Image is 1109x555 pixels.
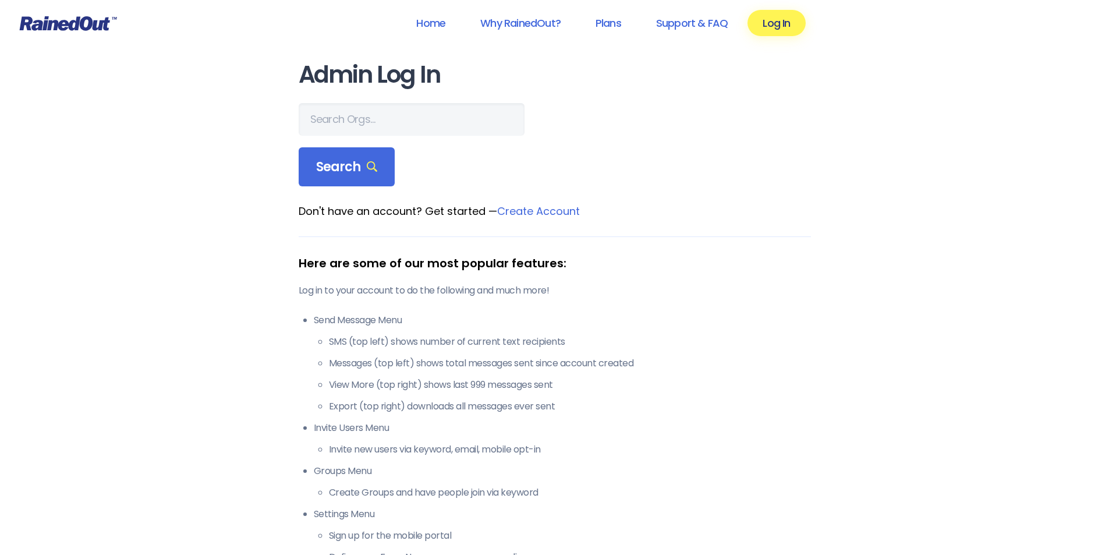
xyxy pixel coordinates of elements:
span: Search [316,159,378,175]
a: Home [401,10,460,36]
li: Invite Users Menu [314,421,811,457]
input: Search Orgs… [299,103,525,136]
li: Sign up for the mobile portal [329,529,811,543]
li: Send Message Menu [314,313,811,413]
a: Why RainedOut? [465,10,576,36]
a: Plans [580,10,636,36]
li: Export (top right) downloads all messages ever sent [329,400,811,413]
p: Log in to your account to do the following and much more! [299,284,811,298]
div: Search [299,147,395,187]
li: View More (top right) shows last 999 messages sent [329,378,811,392]
li: Messages (top left) shows total messages sent since account created [329,356,811,370]
li: SMS (top left) shows number of current text recipients [329,335,811,349]
li: Groups Menu [314,464,811,500]
a: Log In [747,10,805,36]
li: Create Groups and have people join via keyword [329,486,811,500]
li: Invite new users via keyword, email, mobile opt-in [329,443,811,457]
div: Here are some of our most popular features: [299,254,811,272]
h1: Admin Log In [299,62,811,88]
a: Create Account [497,204,580,218]
a: Support & FAQ [641,10,743,36]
